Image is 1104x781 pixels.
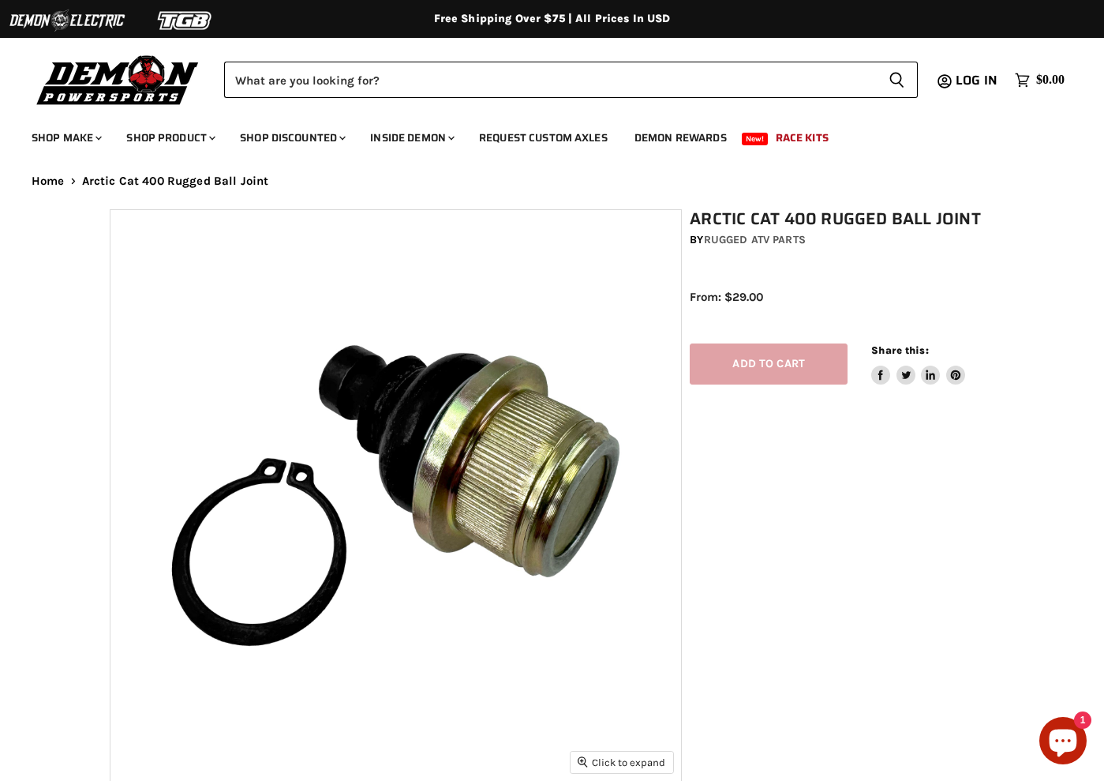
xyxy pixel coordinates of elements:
a: Demon Rewards [623,122,739,154]
a: Race Kits [764,122,840,154]
img: Demon Powersports [32,51,204,107]
span: New! [742,133,769,145]
span: Share this: [871,344,928,356]
a: $0.00 [1007,69,1072,92]
a: Home [32,175,65,188]
a: Log in [949,73,1007,88]
form: Product [224,62,918,98]
span: $0.00 [1036,73,1065,88]
img: TGB Logo 2 [126,6,245,36]
inbox-online-store-chat: Shopify online store chat [1035,717,1091,768]
span: Click to expand [578,757,665,768]
h1: Arctic Cat 400 Rugged Ball Joint [690,209,1002,229]
a: Request Custom Axles [467,122,619,154]
a: Rugged ATV Parts [704,233,806,246]
img: Demon Electric Logo 2 [8,6,126,36]
a: Inside Demon [358,122,464,154]
span: Log in [956,70,997,90]
span: Arctic Cat 400 Rugged Ball Joint [82,175,269,188]
div: by [690,231,1002,249]
img: Arctic Cat 400 Rugged Ball Joint [110,210,681,781]
a: Shop Discounted [228,122,355,154]
button: Click to expand [571,752,673,773]
aside: Share this: [871,344,965,385]
a: Shop Product [114,122,225,154]
button: Search [876,62,918,98]
input: Search [224,62,876,98]
span: From: $29.00 [690,290,763,304]
a: Shop Make [20,122,111,154]
ul: Main menu [20,115,1061,154]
